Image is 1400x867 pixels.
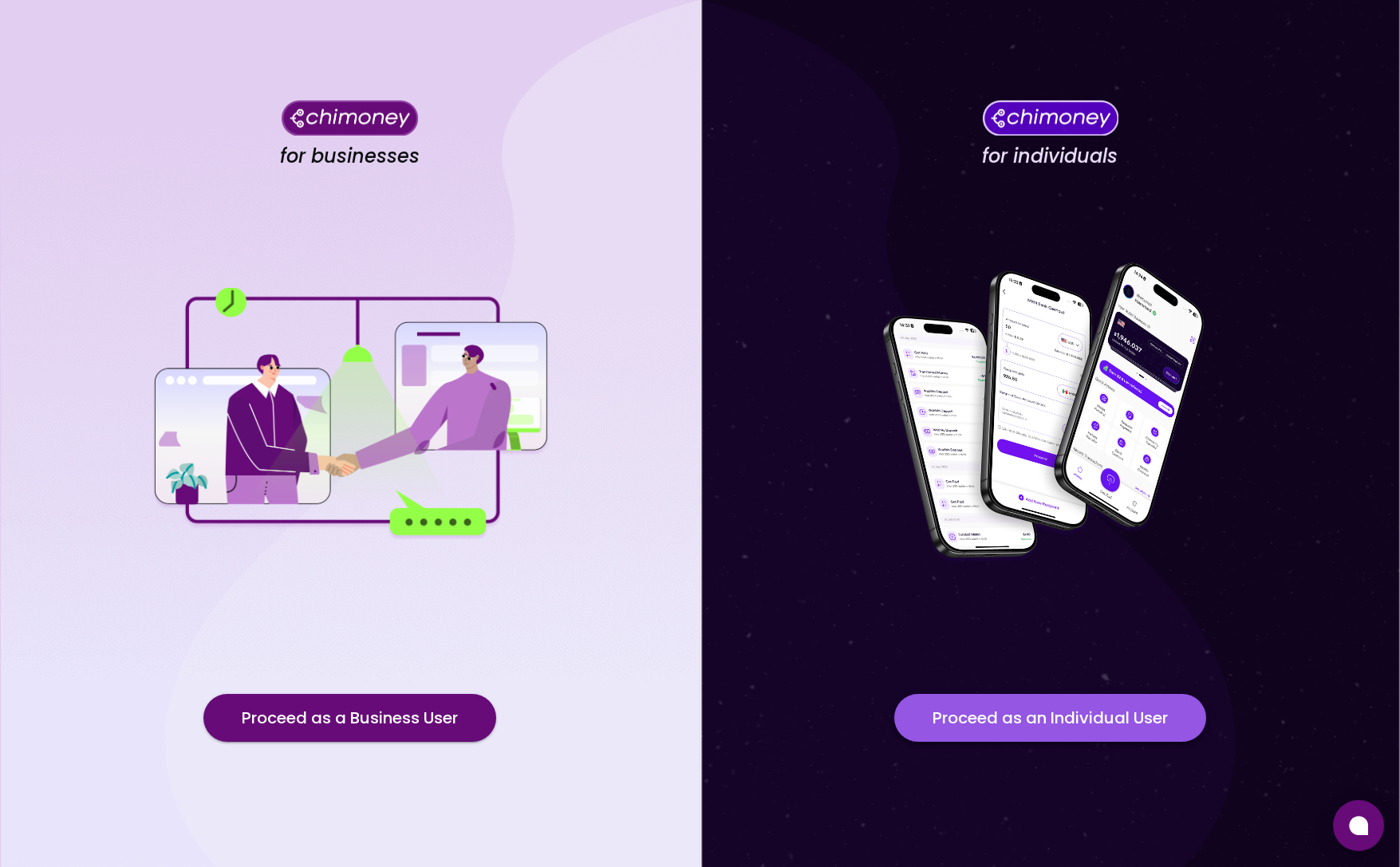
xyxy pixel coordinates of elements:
[850,254,1249,573] img: for individuals
[280,144,420,168] h4: for businesses
[1333,800,1384,851] button: Open chat window
[982,100,1118,136] img: Chimoney for individuals
[282,100,418,136] img: Chimoney for businesses
[203,694,496,742] button: Proceed as a Business User
[151,288,550,539] img: for businesses
[894,694,1206,742] button: Proceed as an Individual User
[982,144,1118,168] h4: for individuals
